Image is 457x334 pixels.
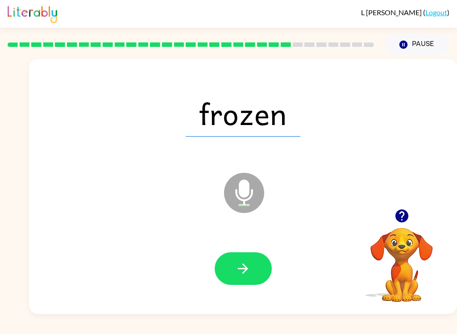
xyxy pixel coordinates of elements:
[357,214,446,303] video: Your browser must support playing .mp4 files to use Literably. Please try using another browser.
[385,34,449,55] button: Pause
[186,90,300,137] span: frozen
[425,8,447,17] a: Logout
[361,8,423,17] span: L [PERSON_NAME]
[361,8,449,17] div: ( )
[8,4,57,23] img: Literably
